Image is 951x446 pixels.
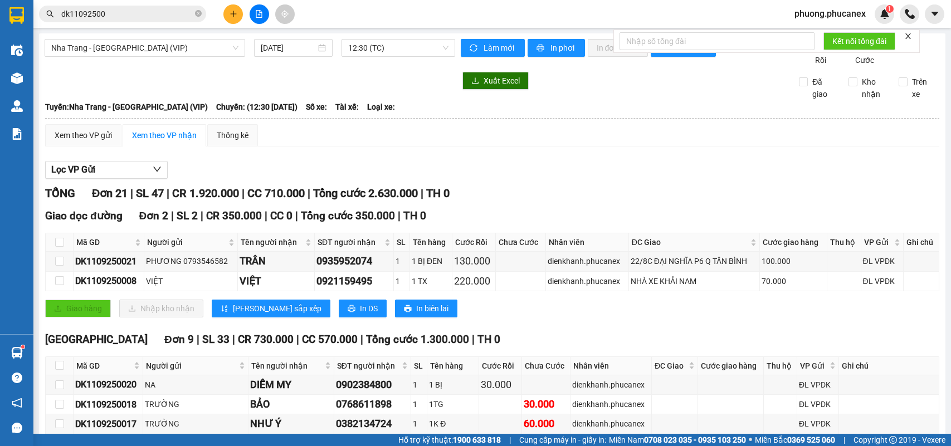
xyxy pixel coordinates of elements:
[550,42,576,54] span: In phơi
[250,416,331,432] div: NHƯ Ý
[223,4,243,24] button: plus
[410,233,452,252] th: Tên hàng
[11,128,23,140] img: solution-icon
[248,414,334,434] td: NHƯ Ý
[905,9,915,19] img: phone-icon
[255,10,263,18] span: file-add
[861,272,904,291] td: ĐL VPDK
[45,161,168,179] button: Lọc VP Gửi
[202,333,230,346] span: SL 33
[421,187,423,200] span: |
[201,209,203,222] span: |
[477,333,500,346] span: TH 0
[572,379,650,391] div: dienkhanh.phucanex
[453,435,501,444] strong: 1900 633 818
[336,416,409,432] div: 0382134724
[334,375,412,395] td: 0902384800
[760,233,827,252] th: Cước giao hàng
[496,233,545,252] th: Chưa Cước
[75,274,142,288] div: DK1109250008
[334,414,412,434] td: 0382134724
[843,434,845,446] span: |
[787,435,835,444] strong: 0369 525 060
[145,379,247,391] div: NA
[537,44,546,53] span: printer
[248,375,334,395] td: DIỄM MY
[240,273,313,289] div: VIỆT
[484,42,516,54] span: Làm mới
[698,357,764,375] th: Cước giao hàng
[146,255,236,267] div: PHƯƠNG 0793546582
[146,360,237,372] span: Người gửi
[462,72,529,90] button: downloadXuất Excel
[886,5,894,13] sup: 1
[172,187,239,200] span: CR 1.920.000
[452,233,496,252] th: Cước Rồi
[130,187,133,200] span: |
[74,395,143,414] td: DK1109250018
[195,9,202,19] span: close-circle
[887,5,891,13] span: 1
[786,7,875,21] span: phuong.phucanex
[12,423,22,433] span: message
[132,129,197,141] div: Xem theo VP nhận
[764,357,797,375] th: Thu hộ
[863,255,901,267] div: ĐL VPDK
[572,418,650,430] div: dienkhanh.phucanex
[145,418,247,430] div: TRƯỜNG
[301,209,395,222] span: Tổng cước 350.000
[644,435,746,444] strong: 0708 023 035 - 0935 103 250
[631,255,758,267] div: 22/8C ĐẠI NGHĨA P6 Q TÂN BÌNH
[471,77,479,86] span: download
[509,434,511,446] span: |
[904,32,912,40] span: close
[12,373,22,383] span: question-circle
[762,275,825,287] div: 70.000
[755,434,835,446] span: Miền Bắc
[21,345,25,349] sup: 1
[74,375,143,395] td: DK1109250020
[251,360,322,372] span: Tên người nhận
[797,414,839,434] td: ĐL VPDK
[832,35,886,47] span: Kết nối tổng đài
[45,209,123,222] span: Giao dọc đường
[248,395,334,414] td: BẢO
[839,357,939,375] th: Ghi chú
[528,39,585,57] button: printerIn phơi
[242,187,245,200] span: |
[524,416,568,432] div: 60.000
[398,209,401,222] span: |
[412,275,450,287] div: 1 TX
[45,102,208,111] b: Tuyến: Nha Trang - [GEOGRAPHIC_DATA] (VIP)
[863,275,901,287] div: ĐL VPDK
[75,398,141,411] div: DK1109250018
[46,10,54,18] span: search
[9,7,24,24] img: logo-vxr
[429,379,477,391] div: 1 BỊ
[546,233,629,252] th: Nhân viên
[411,357,427,375] th: SL
[367,101,395,113] span: Loại xe:
[524,396,568,412] div: 30.000
[470,44,479,53] span: sync
[404,305,412,313] span: printer
[808,76,840,100] span: Đã giao
[519,434,606,446] span: Cung cấp máy in - giấy in:
[45,300,111,317] button: uploadGiao hàng
[45,333,148,346] span: [GEOGRAPHIC_DATA]
[360,333,363,346] span: |
[412,255,450,267] div: 1 BỊ ĐEN
[247,187,305,200] span: CC 710.000
[632,236,748,248] span: ĐC Giao
[153,165,162,174] span: down
[265,209,267,222] span: |
[429,418,477,430] div: 1K Đ
[74,272,144,291] td: DK1109250008
[348,40,448,56] span: 12:30 (TC)
[348,305,355,313] span: printer
[394,233,410,252] th: SL
[762,255,825,267] div: 100.000
[336,377,409,393] div: 0902384800
[75,378,141,391] div: DK1109250020
[240,253,313,269] div: TRÂN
